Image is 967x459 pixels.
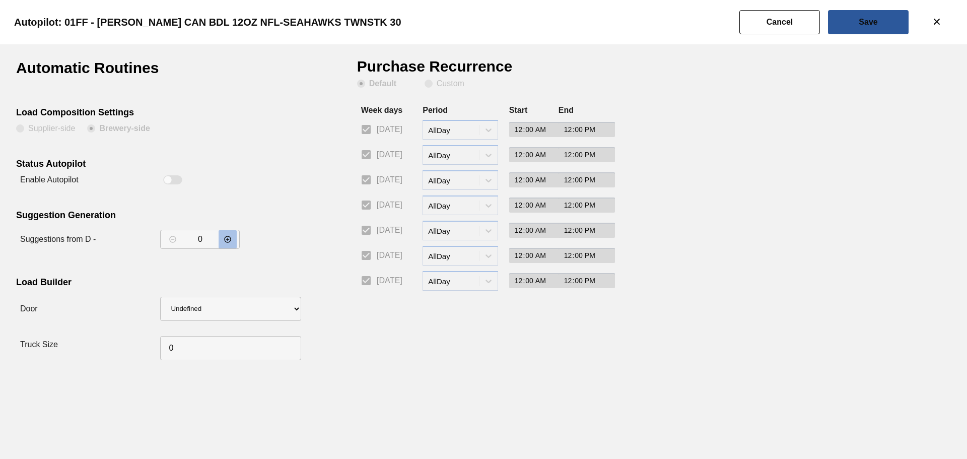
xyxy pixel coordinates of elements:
clb-radio-button: Custom [425,80,464,90]
span: [DATE] [377,149,402,161]
label: Truck Size [20,340,58,349]
label: Week days [361,106,402,114]
label: Door [20,304,38,313]
clb-radio-button: Default [357,80,412,90]
label: End [559,106,574,114]
div: Load Composition Settings [16,107,297,120]
div: Status Autopilot [16,159,297,172]
span: [DATE] [377,249,402,261]
label: Start [509,106,527,114]
h1: Purchase Recurrence [357,60,536,80]
label: Suggestions from D - [20,235,96,243]
span: [DATE] [377,224,402,236]
div: Suggestion Generation [16,210,297,223]
span: [DATE] [377,174,402,186]
h1: Automatic Routines [16,60,195,83]
div: Load Builder [16,277,297,290]
clb-radio-button: Brewery-side [87,124,150,135]
label: Period [423,106,448,114]
span: [DATE] [377,123,402,136]
clb-radio-button: Supplier-side [16,124,75,135]
span: [DATE] [377,275,402,287]
label: Enable Autopilot [20,175,79,184]
span: [DATE] [377,199,402,211]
